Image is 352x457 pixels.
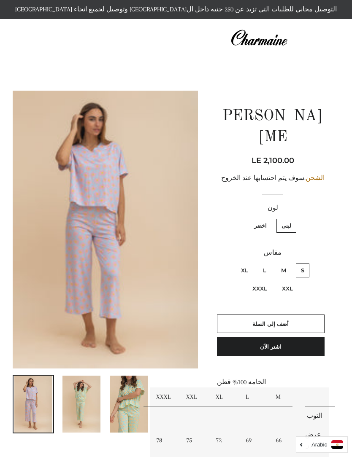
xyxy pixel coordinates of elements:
h1: [PERSON_NAME] [217,106,329,148]
td: التوب [299,406,329,425]
label: لبنى [276,219,296,233]
label: S [296,263,309,277]
label: XXL [277,282,298,296]
a: Arabic [301,440,343,449]
td: 72 [209,425,239,455]
a: الشحن [306,174,325,182]
label: مقاس [217,247,329,258]
td: 69 [239,425,269,455]
label: لون [217,203,329,213]
label: L [258,263,271,277]
span: LE 2,100.00 [252,156,294,165]
td: 75 [180,425,210,455]
img: تحميل الصورة في عارض المعرض ، بيجاما سما [14,376,52,433]
td: 78 [150,425,180,455]
td: 66 [269,425,299,455]
button: اشتر الآن [217,337,325,356]
td: XXL [180,387,210,406]
td: L [239,387,269,406]
img: Charmaine Egypt [230,29,287,47]
td: عرض الصدر [299,425,329,455]
td: XL [209,387,239,406]
span: أضف إلى السلة [252,320,289,327]
label: XXXL [247,282,272,296]
img: تحميل الصورة في عارض المعرض ، بيجاما سما [110,376,148,433]
div: .سوف يتم احتسابها عند الخروج [217,173,329,183]
label: اخضر [249,219,272,233]
td: M [269,387,299,406]
button: أضف إلى السلة [217,315,325,333]
img: تحميل الصورة في عارض المعرض ، بيجاما سما [62,376,100,433]
label: M [276,263,291,277]
label: XL [236,263,253,277]
td: XXXL [150,387,180,406]
img: بيجاما سما [13,91,198,368]
i: Arabic [311,442,327,447]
